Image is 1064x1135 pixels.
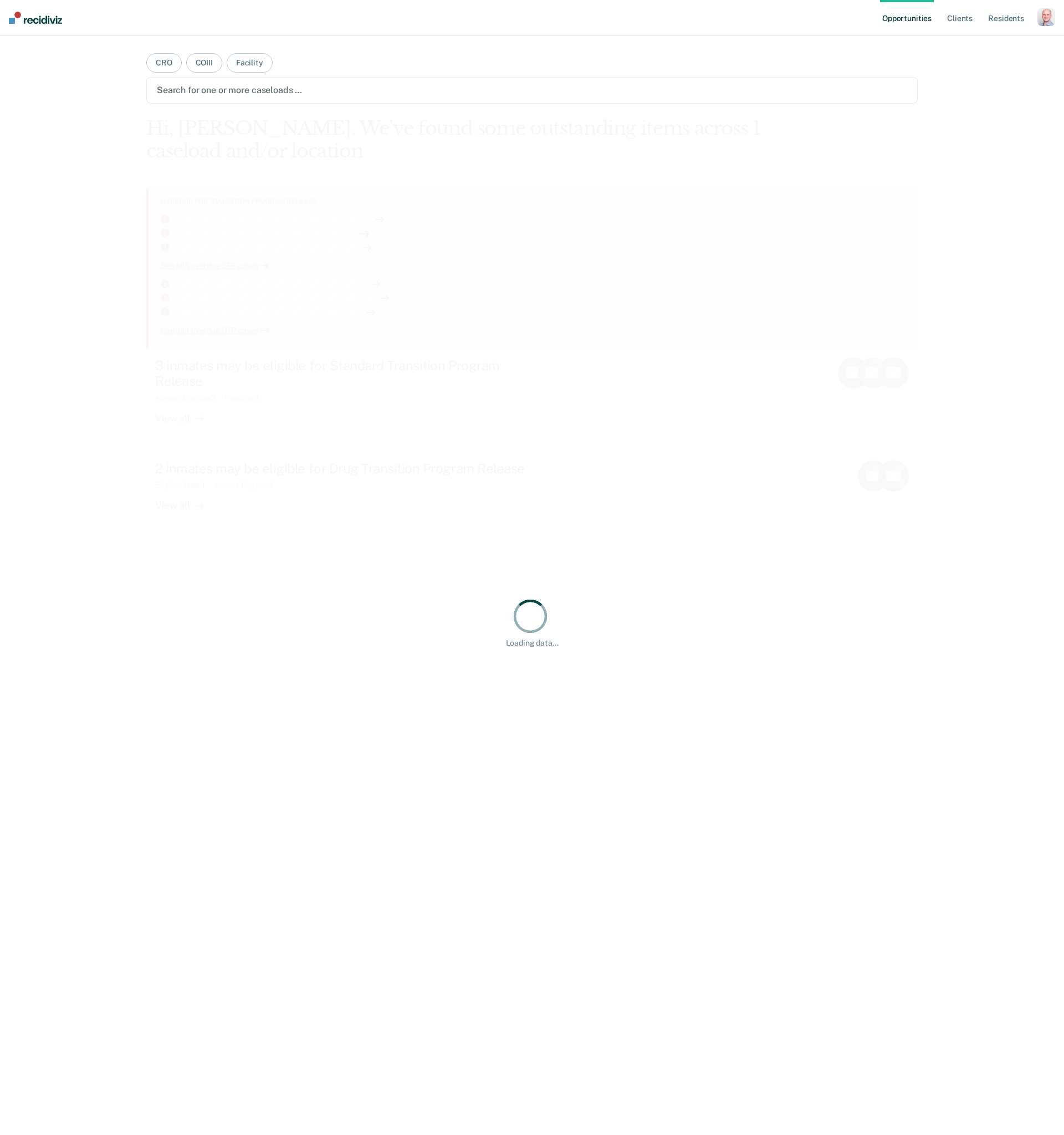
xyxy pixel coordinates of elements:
div: Pending : 1 [225,393,268,403]
div: Almost Eligible : 1 [214,480,282,490]
div: See all 5 overdue STP cases [161,261,909,270]
div: Hi, [PERSON_NAME]. We’ve found some outstanding items across 1 caseload and/or location [146,117,764,162]
button: Facility [227,53,273,73]
button: CRO [146,53,182,73]
button: COIII [186,53,222,73]
div: View all [155,490,217,512]
div: View all [155,403,217,425]
div: See all 4 overdue DTP cases [161,326,909,335]
a: See all4 overdue DTP cases [161,326,909,335]
div: Almost Eligible : 3 [155,393,225,403]
div: Eligible Now : 1 [155,480,214,490]
div: 3 inmates may be eligible for Standard Transition Program Release [155,357,544,390]
div: 2 inmates may be eligible for Drug Transition Program Release [155,461,544,477]
div: Overdue for transition program release [161,197,909,205]
a: 2 inmates may be eligible for Drug Transition Program ReleaseEligible Now:1Almost Eligible:1View all [146,452,918,539]
a: 3 inmates may be eligible for Standard Transition Program ReleaseAlmost Eligible:3Pending:1View all [146,349,918,452]
img: Recidiviz [9,12,62,24]
a: See all5 overdue STP cases [161,261,909,270]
